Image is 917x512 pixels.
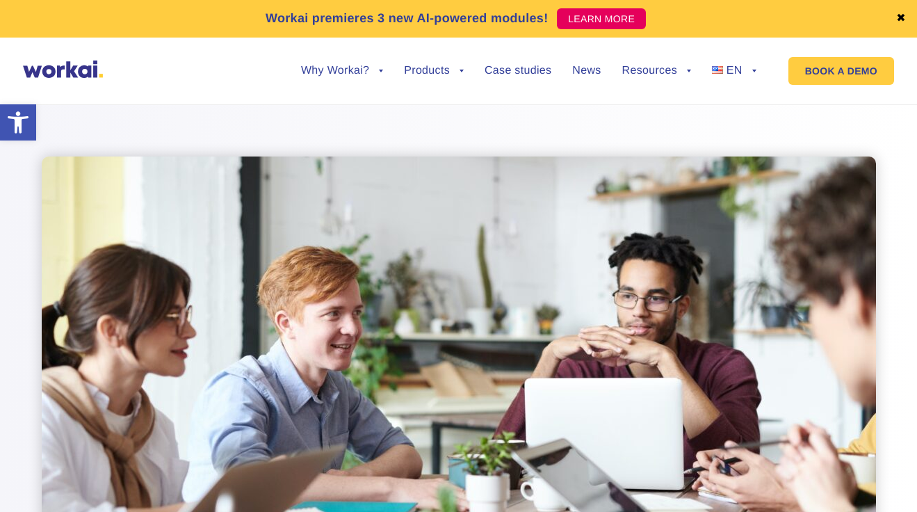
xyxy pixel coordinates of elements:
[727,65,742,77] span: EN
[557,8,646,29] a: LEARN MORE
[896,13,906,24] a: ✖
[266,9,549,28] p: Workai premieres 3 new AI-powered modules!
[572,65,601,77] a: News
[712,65,756,77] a: EN
[622,65,691,77] a: Resources
[485,65,551,77] a: Case studies
[788,57,894,85] a: BOOK A DEMO
[301,65,383,77] a: Why Workai?
[404,65,464,77] a: Products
